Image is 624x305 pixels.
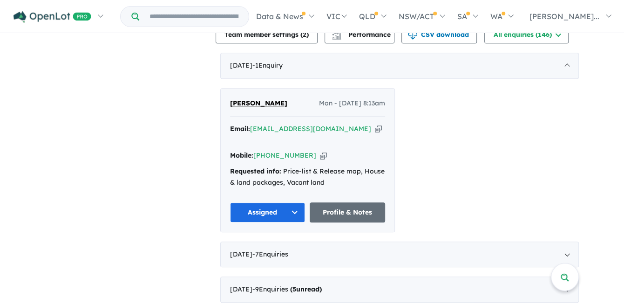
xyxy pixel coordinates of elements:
[375,124,382,134] button: Copy
[230,98,287,109] a: [PERSON_NAME]
[230,202,305,222] button: Assigned
[252,285,322,293] span: - 9 Enquir ies
[220,277,579,303] div: [DATE]
[408,30,417,40] img: download icon
[250,125,371,133] a: [EMAIL_ADDRESS][DOMAIN_NAME]
[230,99,287,107] span: [PERSON_NAME]
[320,151,327,160] button: Copy
[252,61,283,69] span: - 1 Enquir y
[220,53,579,79] div: [DATE]
[310,202,385,222] a: Profile & Notes
[230,166,385,188] div: Price-list & Release map, House & land packages, Vacant land
[14,11,91,23] img: Openlot PRO Logo White
[230,125,250,133] strong: Email:
[484,25,569,43] button: All enquiries (146)
[529,12,599,21] span: [PERSON_NAME]...
[141,7,247,27] input: Try estate name, suburb, builder or developer
[325,25,394,43] button: Performance
[253,151,316,159] a: [PHONE_NUMBER]
[230,151,253,159] strong: Mobile:
[220,242,579,268] div: [DATE]
[252,250,288,258] span: - 7 Enquir ies
[319,98,385,109] span: Mon - [DATE] 8:13am
[292,285,296,293] span: 5
[290,285,322,293] strong: ( unread)
[303,30,306,39] span: 2
[333,30,391,39] span: Performance
[216,25,318,43] button: Team member settings (2)
[332,33,341,39] img: bar-chart.svg
[230,167,281,175] strong: Requested info:
[401,25,477,43] button: CSV download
